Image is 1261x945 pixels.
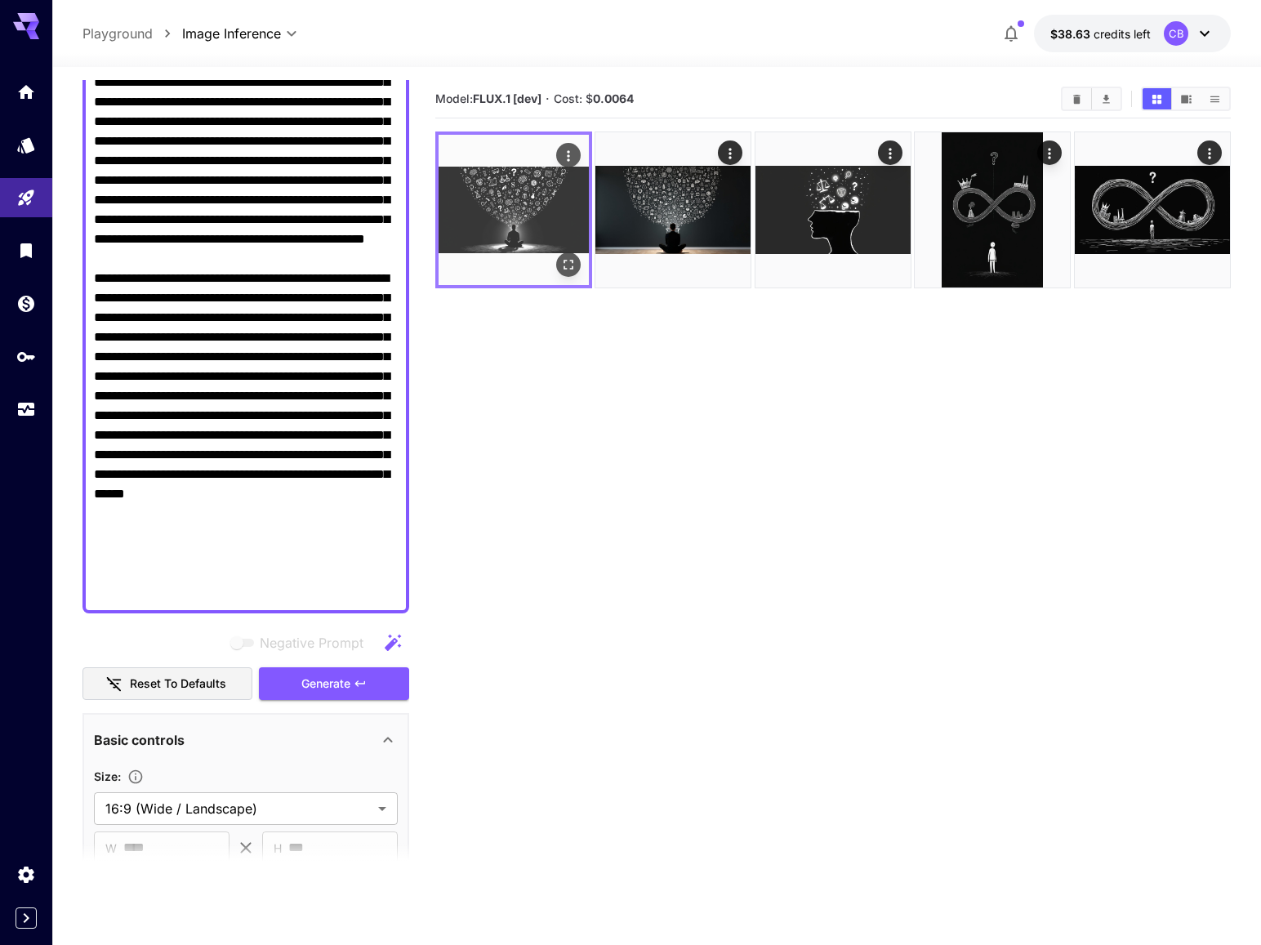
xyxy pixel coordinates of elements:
button: Download All [1092,88,1121,109]
p: · [546,89,550,109]
span: H [274,839,282,858]
span: Model: [435,91,541,105]
div: Models [16,135,36,155]
button: Adjust the dimensions of the generated image by specifying its width and height in pixels, or sel... [121,769,150,785]
button: Show media in video view [1172,88,1201,109]
div: Show media in grid viewShow media in video viewShow media in list view [1141,87,1231,111]
div: Actions [1197,140,1222,165]
div: Usage [16,399,36,420]
button: Generate [259,667,409,701]
p: Basic controls [94,730,185,750]
div: Actions [719,140,743,165]
button: Show media in list view [1201,88,1229,109]
img: 9k= [755,132,911,288]
span: Generate [301,674,350,694]
img: Z [595,132,751,288]
b: FLUX.1 [dev] [473,91,541,105]
span: Image Inference [182,24,281,43]
div: Settings [16,864,36,885]
span: Negative prompts are not compatible with the selected model. [227,632,377,653]
div: Actions [878,140,902,165]
div: Library [16,240,36,261]
button: Expand sidebar [16,907,37,929]
div: Open in fullscreen [556,252,581,277]
div: Actions [556,143,581,167]
b: 0.0064 [593,91,634,105]
div: Clear AllDownload All [1061,87,1122,111]
button: Reset to defaults [82,667,252,701]
div: Basic controls [94,720,398,760]
div: Home [16,82,36,102]
img: Z [439,135,589,285]
div: Wallet [16,293,36,314]
img: 2Q== [1075,132,1230,288]
nav: breadcrumb [82,24,182,43]
span: credits left [1094,27,1151,41]
div: $38.6269 [1050,25,1151,42]
div: Actions [1038,140,1063,165]
span: 16:9 (Wide / Landscape) [105,799,372,818]
button: $38.6269CB [1034,15,1231,52]
span: Cost: $ [554,91,634,105]
img: Z [915,132,1070,288]
span: Size : [94,769,121,783]
span: Negative Prompt [260,633,363,653]
button: Show media in grid view [1143,88,1171,109]
button: Clear All [1063,88,1091,109]
div: CB [1164,21,1188,46]
a: Playground [82,24,153,43]
div: Playground [16,188,36,208]
div: API Keys [16,346,36,367]
span: W [105,839,117,858]
span: $38.63 [1050,27,1094,41]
